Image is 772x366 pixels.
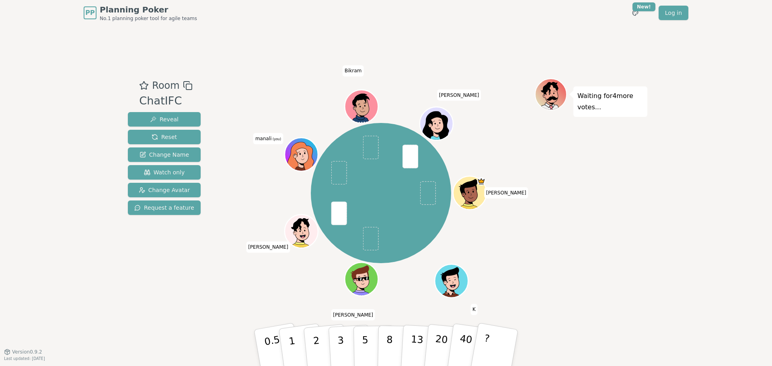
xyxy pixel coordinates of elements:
button: Version0.9.2 [4,349,42,355]
span: Click to change your name [253,133,283,144]
span: Watch only [144,168,185,176]
button: Change Avatar [128,183,201,197]
button: Change Name [128,147,201,162]
span: Version 0.9.2 [12,349,42,355]
p: Waiting for 4 more votes... [577,90,643,113]
button: Reveal [128,112,201,127]
span: Prakhar is the host [477,177,485,186]
span: (you) [272,137,281,141]
span: Reveal [150,115,179,123]
span: Click to change your name [331,309,375,321]
span: Planning Poker [100,4,197,15]
span: Click to change your name [484,187,528,198]
button: New! [628,6,643,20]
span: No.1 planning poker tool for agile teams [100,15,197,22]
button: Watch only [128,165,201,180]
button: Request a feature [128,200,201,215]
span: Click to change your name [343,65,364,77]
div: New! [632,2,655,11]
button: Add as favourite [139,78,149,93]
span: Reset [152,133,177,141]
span: Request a feature [134,204,194,212]
a: Log in [659,6,688,20]
span: Change Name [140,151,189,159]
span: PP [85,8,94,18]
button: Click to change your avatar [285,139,317,170]
span: Click to change your name [437,90,481,101]
span: Click to change your name [470,304,478,315]
span: Last updated: [DATE] [4,356,45,361]
a: PPPlanning PokerNo.1 planning poker tool for agile teams [84,4,197,22]
span: Click to change your name [246,241,290,253]
div: ChatIFC [139,93,192,109]
span: Room [152,78,179,93]
span: Change Avatar [139,186,190,194]
button: Reset [128,130,201,144]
